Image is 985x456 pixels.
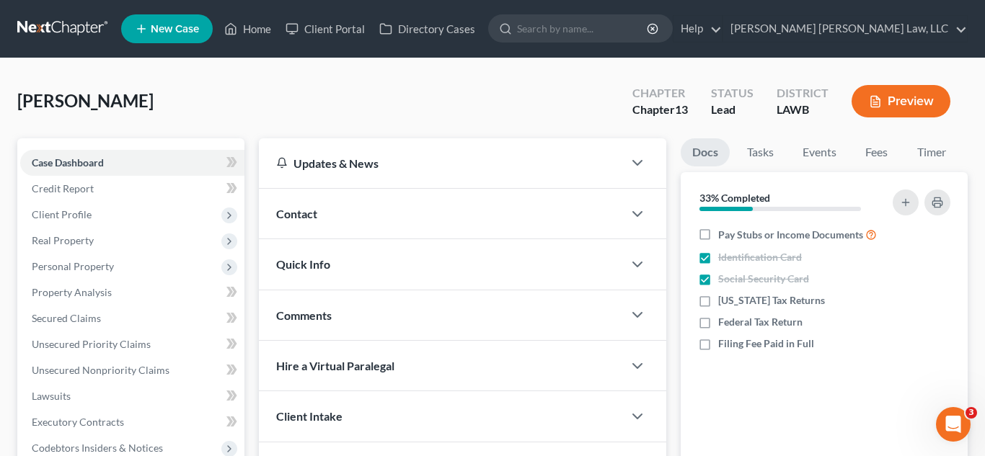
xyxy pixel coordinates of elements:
[718,293,825,308] span: [US_STATE] Tax Returns
[32,390,71,402] span: Lawsuits
[854,138,900,166] a: Fees
[20,280,244,305] a: Property Analysis
[276,156,606,171] div: Updates & News
[723,16,967,42] a: [PERSON_NAME] [PERSON_NAME] Law, LLC
[32,286,112,298] span: Property Analysis
[736,138,785,166] a: Tasks
[966,407,977,419] span: 3
[632,102,688,118] div: Chapter
[718,336,814,351] span: Filing Fee Paid in Full
[32,260,114,272] span: Personal Property
[372,16,482,42] a: Directory Cases
[20,176,244,202] a: Credit Report
[20,383,244,409] a: Lawsuits
[681,138,730,166] a: Docs
[32,312,101,324] span: Secured Claims
[276,409,343,423] span: Client Intake
[32,416,124,428] span: Executory Contracts
[32,338,151,350] span: Unsecured Priority Claims
[32,442,163,454] span: Codebtors Insiders & Notices
[278,16,372,42] a: Client Portal
[699,192,770,204] strong: 33% Completed
[20,305,244,331] a: Secured Claims
[777,85,829,102] div: District
[852,85,950,117] button: Preview
[936,407,971,442] iframe: Intercom live chat
[276,207,317,220] span: Contact
[711,102,754,118] div: Lead
[711,85,754,102] div: Status
[32,182,94,195] span: Credit Report
[32,364,169,376] span: Unsecured Nonpriority Claims
[276,257,330,271] span: Quick Info
[718,228,863,242] span: Pay Stubs or Income Documents
[517,15,649,42] input: Search by name...
[20,409,244,435] a: Executory Contracts
[276,359,394,372] span: Hire a Virtual Paralegal
[276,308,332,322] span: Comments
[718,272,809,286] span: Social Security Card
[718,250,802,264] span: Identification Card
[777,102,829,118] div: LAWB
[32,234,94,246] span: Real Property
[20,331,244,357] a: Unsecured Priority Claims
[20,357,244,383] a: Unsecured Nonpriority Claims
[632,85,688,102] div: Chapter
[718,315,803,329] span: Federal Tax Return
[32,156,104,169] span: Case Dashboard
[675,102,688,116] span: 13
[673,16,722,42] a: Help
[791,138,848,166] a: Events
[17,90,154,111] span: [PERSON_NAME]
[151,24,199,35] span: New Case
[906,138,958,166] a: Timer
[32,208,92,220] span: Client Profile
[217,16,278,42] a: Home
[20,150,244,176] a: Case Dashboard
